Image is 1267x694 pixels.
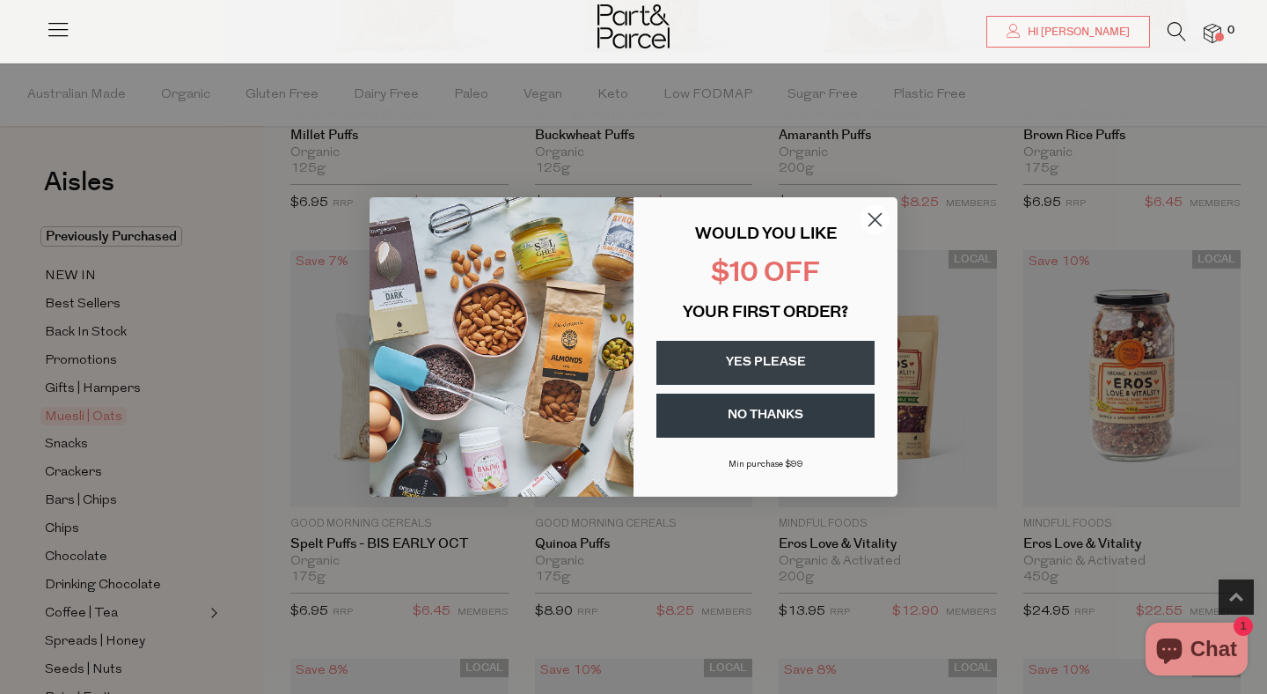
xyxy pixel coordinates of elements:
[860,204,890,235] button: Close dialog
[1023,25,1130,40] span: Hi [PERSON_NAME]
[1140,623,1253,680] inbox-online-store-chat: Shopify online store chat
[1223,23,1239,39] span: 0
[597,4,670,48] img: Part&Parcel
[711,261,820,288] span: $10 OFF
[656,394,875,438] button: NO THANKS
[986,16,1150,48] a: Hi [PERSON_NAME]
[683,306,848,321] span: YOUR FIRST ORDER?
[656,341,875,385] button: YES PLEASE
[729,460,803,469] span: Min purchase $99
[1204,24,1221,42] a: 0
[695,227,837,243] span: WOULD YOU LIKE
[370,197,633,497] img: 43fba0fb-7538-40bc-babb-ffb1a4d097bc.jpeg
